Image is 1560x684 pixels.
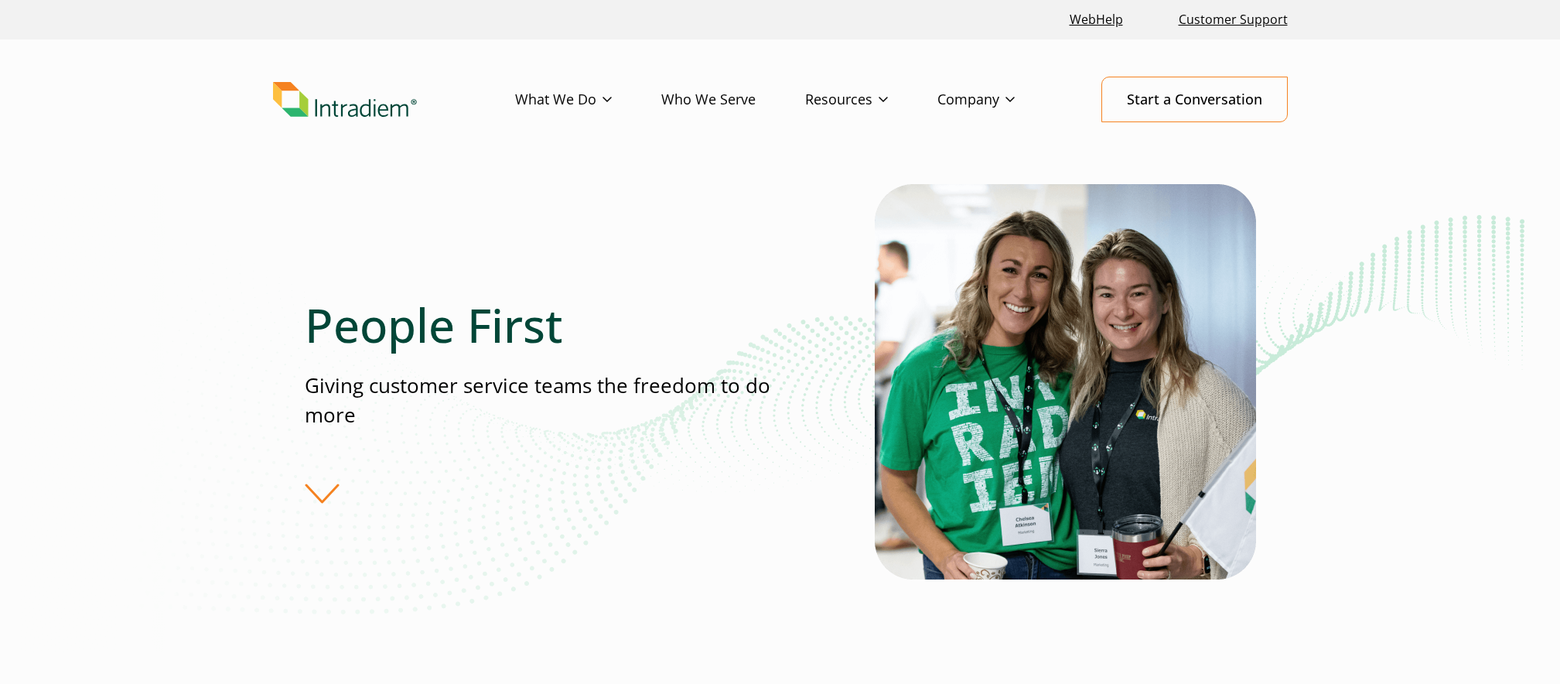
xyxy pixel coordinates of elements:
a: Company [937,77,1064,122]
a: Link opens in a new window [1063,3,1129,36]
a: Customer Support [1173,3,1294,36]
img: Intradiem [273,82,417,118]
img: Two contact center partners from Intradiem smiling [875,184,1256,580]
a: Who We Serve [661,77,805,122]
p: Giving customer service teams the freedom to do more [305,371,780,429]
a: Start a Conversation [1101,77,1288,122]
a: Resources [805,77,937,122]
h1: People First [305,297,780,353]
a: Link to homepage of Intradiem [273,82,515,118]
a: What We Do [515,77,661,122]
